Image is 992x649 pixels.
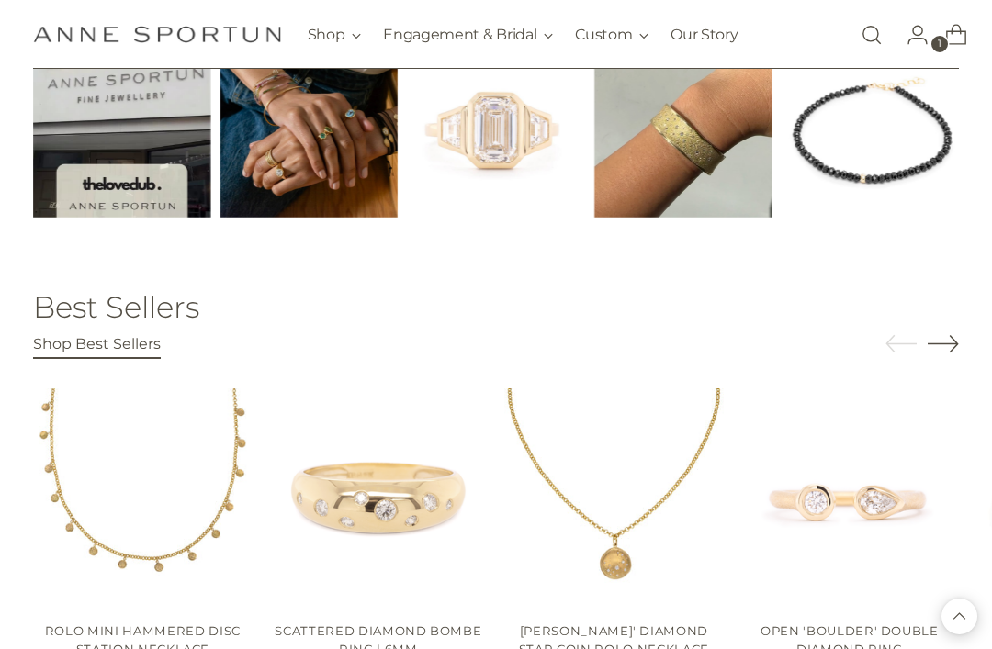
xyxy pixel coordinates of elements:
[928,328,959,359] button: Move to next carousel slide
[308,15,362,55] button: Shop
[504,388,725,609] a: Luna' Diamond Star Coin Rolo Necklace
[930,17,967,53] a: Open cart modal
[383,15,553,55] button: Engagement & Bridal
[575,15,648,55] button: Custom
[853,17,890,53] a: Open search modal
[33,335,161,352] span: Shop Best Sellers
[931,36,948,52] span: 1
[885,329,917,360] button: Move to previous carousel slide
[892,17,929,53] a: Go to the account page
[33,291,199,323] h2: Best Sellers
[671,15,738,55] a: Our Story
[941,599,977,634] button: Back to top
[33,388,254,609] a: Rolo Mini Hammered Disc Station Necklace
[739,388,960,609] a: Open 'Boulder' Double Diamond Ring
[268,388,489,609] a: Scattered Diamond Bombe Ring | 6mm
[33,26,281,43] a: Anne Sportun Fine Jewellery
[33,335,161,359] a: Shop Best Sellers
